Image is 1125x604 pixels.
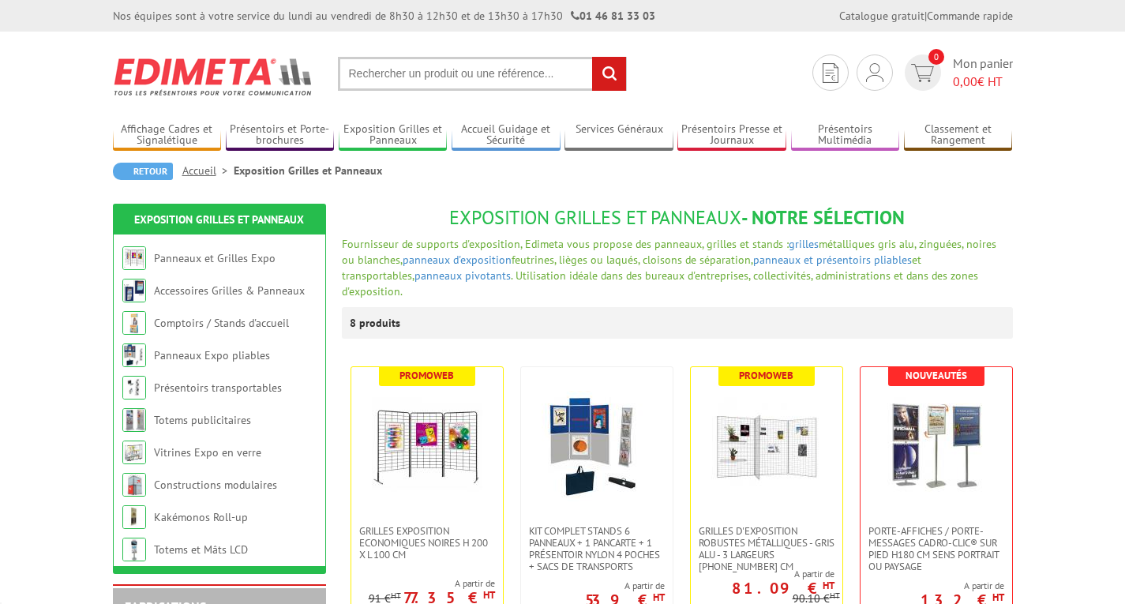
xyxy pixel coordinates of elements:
[452,122,561,148] a: Accueil Guidage et Sécurité
[911,64,934,82] img: devis rapide
[154,316,289,330] a: Comptoirs / Stands d'accueil
[881,391,992,501] img: Porte-affiches / Porte-messages Cadro-Clic® sur pied H180 cm sens portrait ou paysage
[542,391,652,501] img: Kit complet stands 6 panneaux + 1 pancarte + 1 présentoir nylon 4 poches + sacs de transports
[927,9,1013,23] a: Commande rapide
[122,473,146,497] img: Constructions modulaires
[113,8,655,24] div: Nos équipes sont à votre service du lundi au vendredi de 8h30 à 12h30 et de 13h30 à 17h30
[906,369,967,382] b: Nouveautés
[122,441,146,464] img: Vitrines Expo en verre
[351,525,503,561] a: Grilles Exposition Economiques Noires H 200 x L 100 cm
[122,311,146,335] img: Comptoirs / Stands d'accueil
[342,208,1013,228] h1: - NOTRE SÉLECTION
[113,122,222,148] a: Affichage Cadres et Signalétique
[372,391,482,501] img: Grilles Exposition Economiques Noires H 200 x L 100 cm
[711,391,822,501] img: Grilles d'exposition robustes métalliques - gris alu - 3 largeurs 70-100-120 cm
[653,591,665,604] sup: HT
[154,542,248,557] a: Totems et Mâts LCD
[585,580,665,592] span: A partir de
[483,588,495,602] sup: HT
[154,510,248,524] a: Kakémonos Roll-up
[154,348,270,362] a: Panneaux Expo pliables
[739,369,793,382] b: Promoweb
[691,525,842,572] a: Grilles d'exposition robustes métalliques - gris alu - 3 largeurs [PHONE_NUMBER] cm
[391,590,401,601] sup: HT
[113,163,173,180] a: Retour
[791,122,900,148] a: Présentoirs Multimédia
[122,505,146,529] img: Kakémonos Roll-up
[122,408,146,432] img: Totems publicitaires
[403,253,512,267] a: panneaux d'exposition
[338,57,627,91] input: Rechercher un produit ou une référence...
[449,205,741,230] span: Exposition Grilles et Panneaux
[571,9,655,23] strong: 01 46 81 33 03
[953,73,1013,91] span: € HT
[154,478,277,492] a: Constructions modulaires
[953,54,1013,91] span: Mon panier
[122,376,146,400] img: Présentoirs transportables
[339,122,448,148] a: Exposition Grilles et Panneaux
[154,251,276,265] a: Panneaux et Grilles Expo
[904,122,1013,148] a: Classement et Rangement
[992,591,1004,604] sup: HT
[113,47,314,106] img: Edimeta
[830,590,840,601] sup: HT
[122,246,146,270] img: Panneaux et Grilles Expo
[529,525,665,572] span: Kit complet stands 6 panneaux + 1 pancarte + 1 présentoir nylon 4 poches + sacs de transports
[866,63,883,82] img: devis rapide
[861,525,1012,572] a: Porte-affiches / Porte-messages Cadro-Clic® sur pied H180 cm sens portrait ou paysage
[359,525,495,561] span: Grilles Exposition Economiques Noires H 200 x L 100 cm
[839,9,924,23] a: Catalogue gratuit
[342,237,996,298] font: Fournisseur de supports d'exposition, Edimeta vous propose des panneaux, grilles et stands : méta...
[592,57,626,91] input: rechercher
[134,212,304,227] a: Exposition Grilles et Panneaux
[823,63,838,83] img: devis rapide
[122,538,146,561] img: Totems et Mâts LCD
[677,122,786,148] a: Présentoirs Presse et Journaux
[234,163,382,178] li: Exposition Grilles et Panneaux
[901,54,1013,91] a: devis rapide 0 Mon panier 0,00€ HT
[953,73,977,89] span: 0,00
[699,525,834,572] span: Grilles d'exposition robustes métalliques - gris alu - 3 largeurs [PHONE_NUMBER] cm
[154,283,305,298] a: Accessoires Grilles & Panneaux
[414,268,511,283] a: panneaux pivotants
[154,445,261,460] a: Vitrines Expo en verre
[928,49,944,65] span: 0
[122,343,146,367] img: Panneaux Expo pliables
[369,577,495,590] span: A partir de
[691,568,834,580] span: A partir de
[921,580,1004,592] span: A partir de
[823,579,834,592] sup: HT
[182,163,234,178] a: Accueil
[753,253,912,267] a: panneaux et présentoirs pliables
[154,413,251,427] a: Totems publicitaires
[399,369,454,382] b: Promoweb
[154,381,282,395] a: Présentoirs transportables
[521,525,673,572] a: Kit complet stands 6 panneaux + 1 pancarte + 1 présentoir nylon 4 poches + sacs de transports
[564,122,673,148] a: Services Généraux
[868,525,1004,572] span: Porte-affiches / Porte-messages Cadro-Clic® sur pied H180 cm sens portrait ou paysage
[122,279,146,302] img: Accessoires Grilles & Panneaux
[839,8,1013,24] div: |
[403,593,495,602] p: 77.35 €
[226,122,335,148] a: Présentoirs et Porte-brochures
[789,237,819,251] a: grilles
[732,583,834,593] p: 81.09 €
[350,307,409,339] p: 8 produits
